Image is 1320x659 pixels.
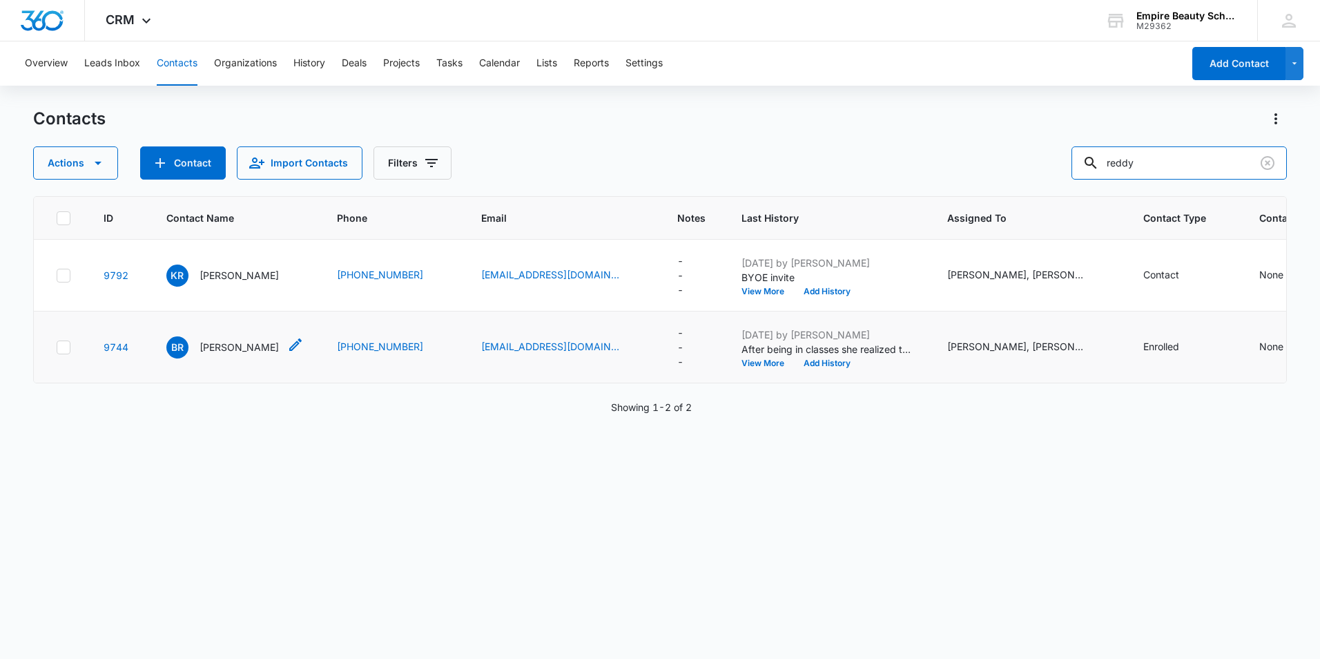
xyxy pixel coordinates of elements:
a: [EMAIL_ADDRESS][DOMAIN_NAME] [481,339,619,354]
span: KR [166,265,188,287]
button: Organizations [214,41,277,86]
div: [PERSON_NAME], [PERSON_NAME], [PERSON_NAME] [947,339,1085,354]
button: History [293,41,325,86]
button: Projects [383,41,420,86]
a: Navigate to contact details page for Bella Reddy [104,341,128,353]
input: Search Contacts [1071,146,1287,180]
button: Filters [373,146,452,180]
div: Contact Status - None - Select to Edit Field [1259,339,1308,356]
div: Email - Kayla.Reddy1@icloud.com - Select to Edit Field [481,267,644,284]
span: Contact Type [1143,211,1206,225]
div: Phone - 9789306768 - Select to Edit Field [337,339,448,356]
button: Calendar [479,41,520,86]
div: Contact Type - Contact - Select to Edit Field [1143,267,1204,284]
span: CRM [106,12,135,27]
button: View More [741,287,794,296]
button: Import Contacts [237,146,362,180]
button: Add Contact [140,146,226,180]
a: [EMAIL_ADDRESS][DOMAIN_NAME] [481,267,619,282]
span: Last History [741,211,894,225]
button: View More [741,359,794,367]
button: Add History [794,359,860,367]
p: Showing 1-2 of 2 [611,400,692,414]
span: Contact Name [166,211,284,225]
span: BR [166,336,188,359]
div: Phone - (603) 851-9673 - Select to Edit Field [337,267,448,284]
button: Add Contact [1192,47,1285,80]
button: Clear [1256,152,1279,174]
button: Settings [625,41,663,86]
span: Email [481,211,624,225]
button: Reports [574,41,609,86]
p: BYOE invite [741,270,914,285]
button: Add History [794,287,860,296]
div: Enrolled [1143,339,1179,354]
div: --- [677,254,683,297]
div: Notes - - Select to Edit Field [677,254,708,297]
div: account name [1136,10,1237,21]
p: [PERSON_NAME] [200,340,279,354]
button: Actions [33,146,118,180]
div: None [1259,339,1283,354]
p: [DATE] by [PERSON_NAME] [741,256,914,270]
button: Lists [536,41,557,86]
button: Contacts [157,41,197,86]
div: None [1259,267,1283,282]
div: Assigned To - Elena Boissoneau, Jessica Peltonovich, Kayla Carroll - Select to Edit Field [947,267,1110,284]
div: [PERSON_NAME], [PERSON_NAME], [PERSON_NAME] [947,267,1085,282]
div: Contact Name - Bella Reddy - Select to Edit Field [166,336,304,359]
p: [DATE] by [PERSON_NAME] [741,327,914,342]
div: account id [1136,21,1237,31]
span: Assigned To [947,211,1090,225]
div: Email - bellauredd@gmail.com - Select to Edit Field [481,339,644,356]
h1: Contacts [33,108,106,129]
span: Notes [677,211,708,225]
a: [PHONE_NUMBER] [337,267,423,282]
div: Notes - - Select to Edit Field [677,325,708,369]
button: Deals [342,41,367,86]
div: Contact Status - None - Select to Edit Field [1259,267,1308,284]
p: After being in classes she realized that her passion was just facials and waxing [741,342,914,356]
span: Phone [337,211,428,225]
div: Contact Type - Enrolled - Select to Edit Field [1143,339,1204,356]
button: Leads Inbox [84,41,140,86]
div: --- [677,325,683,369]
span: ID [104,211,113,225]
p: [PERSON_NAME] [200,268,279,283]
a: Navigate to contact details page for Kayla Reddy [104,269,128,281]
button: Overview [25,41,68,86]
div: Assigned To - Elena Boissoneau, Jess Peltonovich, Kayla Carroll - Select to Edit Field [947,339,1110,356]
button: Actions [1265,108,1287,130]
a: [PHONE_NUMBER] [337,339,423,354]
button: Tasks [436,41,463,86]
div: Contact Name - Kayla Reddy - Select to Edit Field [166,265,304,287]
div: Contact [1143,267,1179,282]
